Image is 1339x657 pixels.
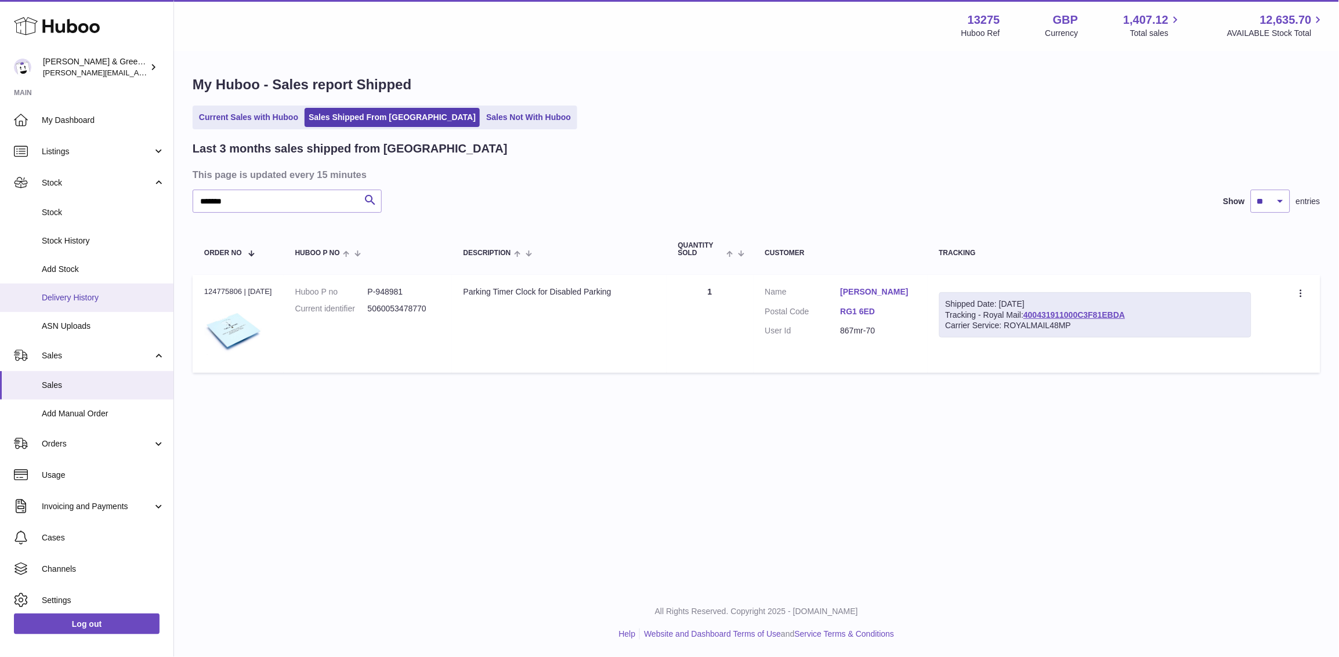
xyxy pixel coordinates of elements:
span: Settings [42,595,165,606]
dt: Current identifier [295,303,368,314]
div: Carrier Service: ROYALMAIL48MP [946,320,1245,331]
a: [PERSON_NAME] [841,286,916,297]
span: [PERSON_NAME][EMAIL_ADDRESS][DOMAIN_NAME] [43,68,233,77]
h1: My Huboo - Sales report Shipped [193,75,1320,94]
span: AVAILABLE Stock Total [1227,28,1325,39]
span: Sales [42,350,153,361]
span: Sales [42,380,165,391]
span: Usage [42,470,165,481]
div: Currency [1045,28,1079,39]
dd: 5060053478770 [368,303,440,314]
a: Help [619,629,636,638]
span: 12,635.70 [1260,12,1312,28]
a: Current Sales with Huboo [195,108,302,127]
dt: Postal Code [765,306,841,320]
span: Stock [42,177,153,188]
span: Listings [42,146,153,157]
div: Huboo Ref [961,28,1000,39]
dt: Name [765,286,841,300]
span: Channels [42,564,165,575]
span: Order No [204,249,242,257]
span: Invoicing and Payments [42,501,153,512]
span: entries [1296,196,1320,207]
span: Add Stock [42,264,165,275]
img: ellen@bluebadgecompany.co.uk [14,59,31,76]
div: Tracking - Royal Mail: [939,292,1251,338]
h3: This page is updated every 15 minutes [193,168,1318,181]
a: Website and Dashboard Terms of Use [644,629,781,638]
strong: GBP [1053,12,1078,28]
a: 1,407.12 Total sales [1124,12,1182,39]
span: Huboo P no [295,249,340,257]
img: $_57.JPG [204,300,262,358]
dt: Huboo P no [295,286,368,297]
span: Orders [42,438,153,449]
div: 124775806 | [DATE] [204,286,272,297]
span: Add Manual Order [42,408,165,419]
h2: Last 3 months sales shipped from [GEOGRAPHIC_DATA] [193,141,508,157]
dd: P-948981 [368,286,440,297]
span: Stock History [42,235,165,246]
a: Service Terms & Conditions [795,629,895,638]
td: 1 [667,275,754,373]
li: and [640,629,894,640]
div: Tracking [939,249,1251,257]
span: Cases [42,532,165,543]
span: My Dashboard [42,115,165,126]
span: Description [464,249,511,257]
a: 12,635.70 AVAILABLE Stock Total [1227,12,1325,39]
a: 400431911000C3F81EBDA [1023,310,1125,320]
span: Delivery History [42,292,165,303]
div: Shipped Date: [DATE] [946,299,1245,310]
dt: User Id [765,325,841,336]
a: Log out [14,614,160,634]
span: 1,407.12 [1124,12,1169,28]
a: Sales Not With Huboo [482,108,575,127]
span: Stock [42,207,165,218]
label: Show [1224,196,1245,207]
a: RG1 6ED [841,306,916,317]
div: [PERSON_NAME] & Green Ltd [43,56,147,78]
p: All Rights Reserved. Copyright 2025 - [DOMAIN_NAME] [183,606,1330,617]
span: Total sales [1130,28,1182,39]
span: ASN Uploads [42,321,165,332]
dd: 867mr-70 [841,325,916,336]
div: Parking Timer Clock for Disabled Parking [464,286,655,297]
strong: 13275 [968,12,1000,28]
div: Customer [765,249,916,257]
span: Quantity Sold [678,242,724,257]
a: Sales Shipped From [GEOGRAPHIC_DATA] [305,108,480,127]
